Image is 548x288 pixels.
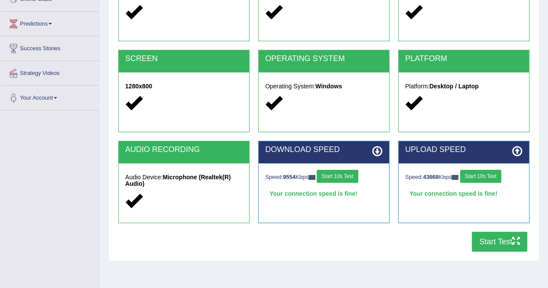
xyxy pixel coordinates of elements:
img: ajax-loader-fb-connection.gif [451,175,458,180]
div: Speed: Kbps [265,170,383,185]
h2: AUDIO RECORDING [125,146,243,154]
strong: Microphone (Realtek(R) Audio) [125,174,231,187]
h2: DOWNLOAD SPEED [265,146,383,154]
h2: UPLOAD SPEED [405,146,522,154]
strong: 43668 [423,174,438,180]
strong: 9554 [283,174,295,180]
a: Strategy Videos [0,61,99,83]
h2: SCREEN [125,55,243,63]
h5: Audio Device: [125,174,243,188]
h5: Platform: [405,83,522,90]
strong: 1280x800 [125,83,152,90]
a: Success Stories [0,36,99,58]
strong: Desktop / Laptop [429,83,479,90]
strong: Windows [315,83,342,90]
a: Your Account [0,86,99,107]
a: Predictions [0,12,99,33]
button: Start 10s Test [317,170,358,183]
img: ajax-loader-fb-connection.gif [308,175,315,180]
h5: Operating System: [265,83,383,90]
div: Your connection speed is fine! [405,187,522,200]
button: Start Test [472,232,527,252]
div: Your connection speed is fine! [265,187,383,200]
h2: OPERATING SYSTEM [265,55,383,63]
button: Start 10s Test [460,170,501,183]
div: Speed: Kbps [405,170,522,185]
h2: PLATFORM [405,55,522,63]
